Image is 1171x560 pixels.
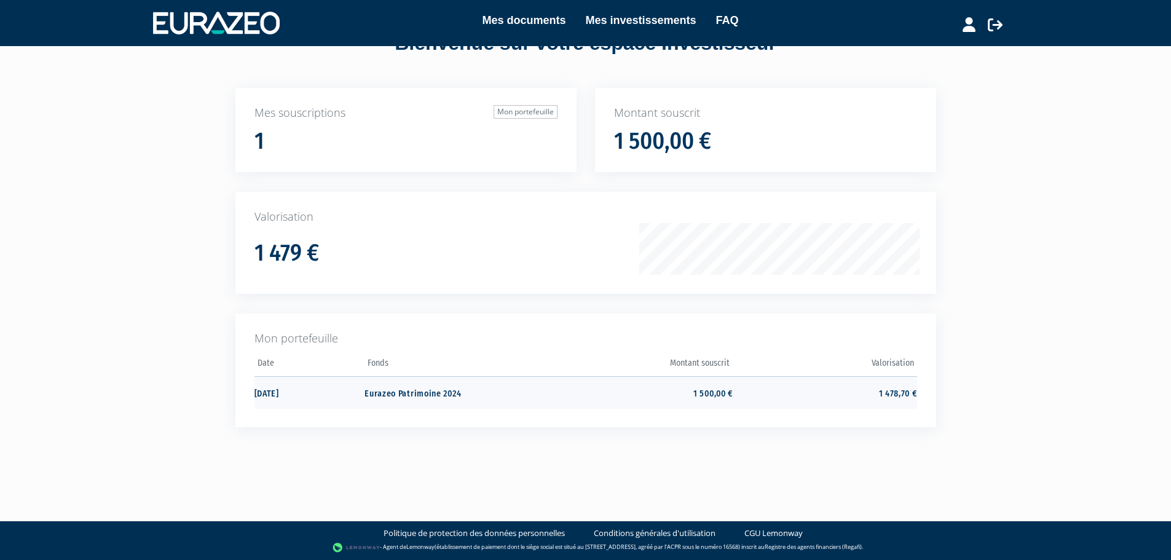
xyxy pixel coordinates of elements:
a: Lemonway [406,543,435,551]
p: Mon portefeuille [254,331,917,347]
a: Mes documents [482,12,566,29]
td: [DATE] [254,376,365,409]
a: Mon portefeuille [494,105,558,119]
th: Valorisation [733,354,917,377]
img: logo-lemonway.png [333,542,380,554]
td: 1 478,70 € [733,376,917,409]
div: - Agent de (établissement de paiement dont le siège social est situé au [STREET_ADDRESS], agréé p... [12,542,1159,554]
a: Mes investissements [585,12,696,29]
a: FAQ [716,12,739,29]
td: Eurazeo Patrimoine 2024 [365,376,548,409]
img: 1732889491-logotype_eurazeo_blanc_rvb.png [153,12,280,34]
h1: 1 [254,128,264,154]
p: Valorisation [254,209,917,225]
p: Mes souscriptions [254,105,558,121]
h1: 1 500,00 € [614,128,711,154]
a: Politique de protection des données personnelles [384,527,565,539]
th: Montant souscrit [549,354,733,377]
a: Conditions générales d'utilisation [594,527,716,539]
h1: 1 479 € [254,240,319,266]
th: Fonds [365,354,548,377]
a: CGU Lemonway [744,527,803,539]
p: Montant souscrit [614,105,917,121]
th: Date [254,354,365,377]
a: Registre des agents financiers (Regafi) [765,543,862,551]
td: 1 500,00 € [549,376,733,409]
